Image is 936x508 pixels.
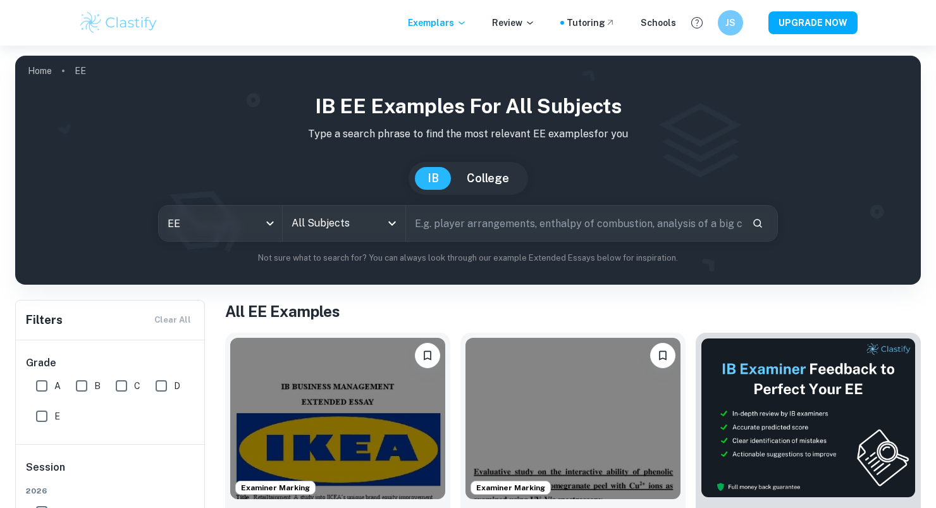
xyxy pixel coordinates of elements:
button: UPGRADE NOW [768,11,858,34]
img: profile cover [15,56,921,285]
h6: Filters [26,311,63,329]
button: Bookmark [415,343,440,368]
button: College [454,167,522,190]
button: Open [383,214,401,232]
span: Examiner Marking [471,482,550,493]
img: Business and Management EE example thumbnail: To what extent have IKEA's in-store reta [230,338,445,499]
a: Tutoring [567,16,615,30]
h1: IB EE examples for all subjects [25,91,911,121]
span: E [54,409,60,423]
h6: Session [26,460,195,485]
p: Exemplars [408,16,467,30]
img: Thumbnail [701,338,916,498]
img: Clastify logo [78,10,159,35]
span: C [134,379,140,393]
a: Schools [641,16,676,30]
span: B [94,379,101,393]
button: Help and Feedback [686,12,708,34]
span: A [54,379,61,393]
p: Review [492,16,535,30]
button: Bookmark [650,343,675,368]
span: Examiner Marking [236,482,315,493]
h6: Grade [26,356,195,371]
p: Not sure what to search for? You can always look through our example Extended Essays below for in... [25,252,911,264]
div: EE [159,206,282,241]
img: Chemistry EE example thumbnail: How do phenolic acid derivatives obtaine [465,338,680,499]
button: IB [415,167,452,190]
a: Home [28,62,52,80]
h1: All EE Examples [225,300,921,323]
p: EE [75,64,86,78]
span: 2026 [26,485,195,497]
span: D [174,379,180,393]
button: Search [747,213,768,234]
p: Type a search phrase to find the most relevant EE examples for you [25,127,911,142]
h6: JS [724,16,738,30]
button: JS [718,10,743,35]
input: E.g. player arrangements, enthalpy of combustion, analysis of a big city... [406,206,742,241]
